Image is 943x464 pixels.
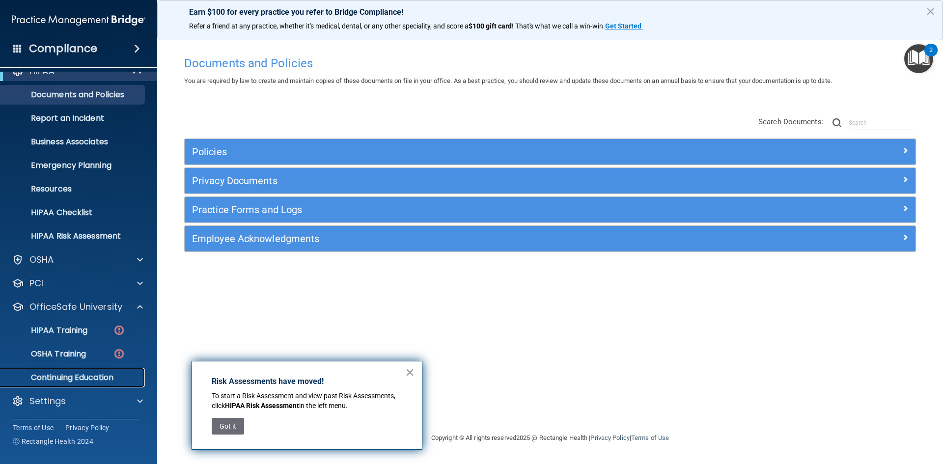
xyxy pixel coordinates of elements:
button: Got it [212,418,244,435]
a: Privacy Policy [65,423,110,433]
span: in the left menu. [299,402,348,409]
p: Settings [29,395,66,407]
span: Search Documents: [758,117,824,126]
strong: Risk Assessments have moved! [212,377,324,386]
p: HIPAA Risk Assessment [6,231,140,241]
strong: HIPAA Risk Assessment [225,402,299,409]
p: OfficeSafe University [29,301,122,313]
img: danger-circle.6113f641.png [113,324,125,336]
p: HIPAA Checklist [6,208,140,218]
button: Close [926,3,935,19]
h4: Documents and Policies [184,57,916,70]
strong: $100 gift card [469,22,512,30]
button: Close [405,364,415,380]
span: You are required by law to create and maintain copies of these documents on file in your office. ... [184,77,832,84]
span: Ⓒ Rectangle Health 2024 [13,437,93,446]
span: ! That's what we call a win-win. [512,22,605,30]
strong: Get Started [605,22,641,30]
p: Resources [6,184,140,194]
img: ic-search.3b580494.png [832,118,841,127]
p: HIPAA Training [6,326,87,335]
p: OSHA [29,254,54,266]
a: Terms of Use [631,434,669,441]
a: Terms of Use [13,423,54,433]
img: danger-circle.6113f641.png [113,348,125,360]
span: Refer a friend at any practice, whether it's medical, dental, or any other speciality, and score a [189,22,469,30]
div: 2 [929,50,933,63]
h5: Privacy Documents [192,175,725,186]
p: Business Associates [6,137,140,147]
h5: Policies [192,146,725,157]
p: PCI [29,277,43,289]
button: Open Resource Center, 2 new notifications [904,44,933,73]
h5: Practice Forms and Logs [192,204,725,215]
p: OSHA Training [6,349,86,359]
div: Copyright © All rights reserved 2025 @ Rectangle Health | | [371,422,729,454]
p: Continuing Education [6,373,140,382]
span: To start a Risk Assessment and view past Risk Assessments, click [212,392,397,409]
a: Privacy Policy [590,434,629,441]
h4: Compliance [29,42,97,55]
p: Earn $100 for every practice you refer to Bridge Compliance! [189,7,911,17]
img: PMB logo [12,10,145,30]
input: Search [849,115,916,130]
p: Documents and Policies [6,90,140,100]
p: Report an Incident [6,113,140,123]
p: Emergency Planning [6,161,140,170]
h5: Employee Acknowledgments [192,233,725,244]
